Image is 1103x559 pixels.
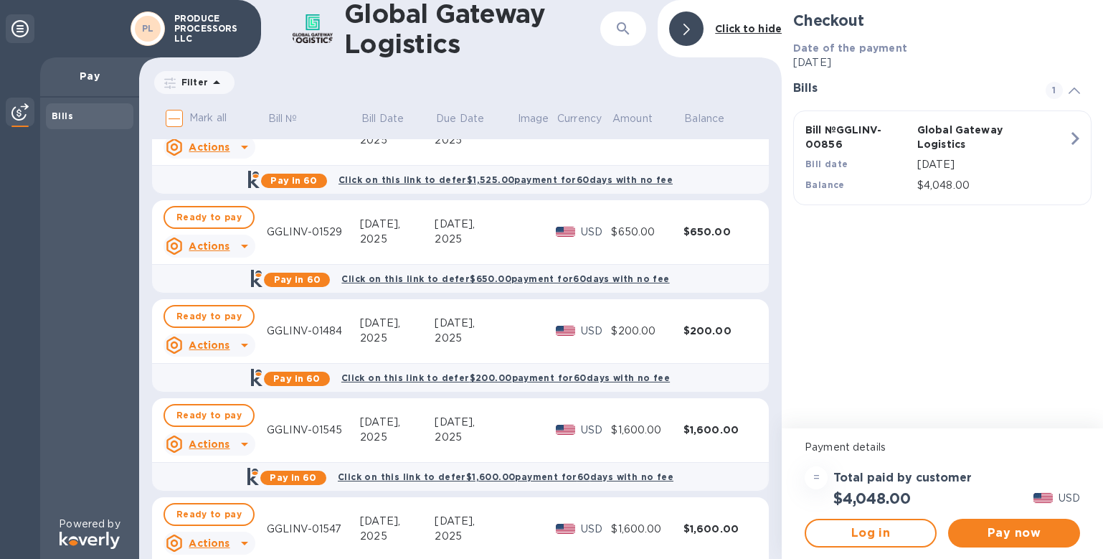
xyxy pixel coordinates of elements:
[189,537,229,549] u: Actions
[341,273,669,284] b: Click on this link to defer $650.00 payment for 60 days with no fee
[176,506,242,523] span: Ready to pay
[267,324,360,339] div: GGLINV-01484
[164,404,255,427] button: Ready to pay
[805,519,937,548] button: Log in
[52,111,73,121] b: Bills
[174,14,246,44] p: PRODUCE PROCESSORS LLC
[805,123,912,151] p: Bill № GGLINV-00856
[917,123,1023,151] p: Global Gateway Logistics
[189,240,229,252] u: Actions
[805,466,828,489] div: =
[556,227,575,237] img: USD
[267,522,360,537] div: GGLINV-01547
[436,111,503,126] span: Due Date
[435,316,516,331] div: [DATE],
[805,159,848,169] b: Bill date
[581,423,611,438] p: USD
[435,430,516,445] div: 2025
[611,423,683,438] div: $1,600.00
[1046,82,1063,99] span: 1
[435,514,516,529] div: [DATE],
[176,209,242,226] span: Ready to pay
[556,524,575,534] img: USD
[164,206,255,229] button: Ready to pay
[189,438,229,450] u: Actions
[581,225,611,240] p: USD
[917,178,1068,193] p: $4,048.00
[435,217,516,232] div: [DATE],
[435,331,516,346] div: 2025
[435,415,516,430] div: [DATE],
[60,532,120,549] img: Logo
[612,111,653,126] p: Amount
[805,440,1080,455] p: Payment details
[557,111,602,126] p: Currency
[52,69,128,83] p: Pay
[833,489,910,507] h2: $4,048.00
[360,415,435,430] div: [DATE],
[917,157,1068,172] p: [DATE]
[360,514,435,529] div: [DATE],
[793,42,907,54] b: Date of the payment
[176,407,242,424] span: Ready to pay
[267,423,360,438] div: GGLINV-01545
[581,324,611,339] p: USD
[556,326,575,336] img: USD
[611,225,683,240] div: $650.00
[270,472,316,483] b: Pay in 60
[793,82,1028,95] h3: Bills
[1033,493,1053,503] img: USD
[360,316,435,331] div: [DATE],
[274,274,321,285] b: Pay in 60
[683,225,755,239] div: $650.00
[360,331,435,346] div: 2025
[960,525,1069,542] span: Pay now
[556,425,575,435] img: USD
[189,339,229,351] u: Actions
[684,111,724,126] p: Balance
[805,179,845,190] b: Balance
[715,23,782,34] b: Click to hide
[341,372,670,383] b: Click on this link to defer $200.00 payment for 60 days with no fee
[581,522,611,537] p: USD
[270,175,317,186] b: Pay in 60
[273,373,320,384] b: Pay in 60
[683,324,755,338] div: $200.00
[338,471,673,482] b: Click on this link to defer $1,600.00 payment for 60 days with no fee
[793,111,1092,205] button: Bill №GGLINV-00856Global Gateway LogisticsBill date[DATE]Balance$4,048.00
[360,430,435,445] div: 2025
[360,217,435,232] div: [DATE],
[818,525,924,542] span: Log in
[683,423,755,437] div: $1,600.00
[189,141,229,153] u: Actions
[1059,491,1080,506] p: USD
[793,11,1092,29] h2: Checkout
[176,76,208,88] p: Filter
[361,111,404,126] p: Bill Date
[518,111,549,126] p: Image
[793,55,1092,70] p: [DATE]
[611,324,683,339] div: $200.00
[435,133,516,148] div: 2025
[360,232,435,247] div: 2025
[360,529,435,544] div: 2025
[268,111,316,126] span: Bill №
[684,111,743,126] span: Balance
[683,522,755,536] div: $1,600.00
[189,111,227,126] p: Mark all
[142,23,154,34] b: PL
[164,503,255,526] button: Ready to pay
[436,111,484,126] p: Due Date
[611,522,683,537] div: $1,600.00
[361,111,422,126] span: Bill Date
[59,517,120,532] p: Powered by
[435,232,516,247] div: 2025
[360,133,435,148] div: 2025
[435,529,516,544] div: 2025
[339,174,673,185] b: Click on this link to defer $1,525.00 payment for 60 days with no fee
[267,225,360,240] div: GGLINV-01529
[176,308,242,325] span: Ready to pay
[833,471,972,485] h3: Total paid by customer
